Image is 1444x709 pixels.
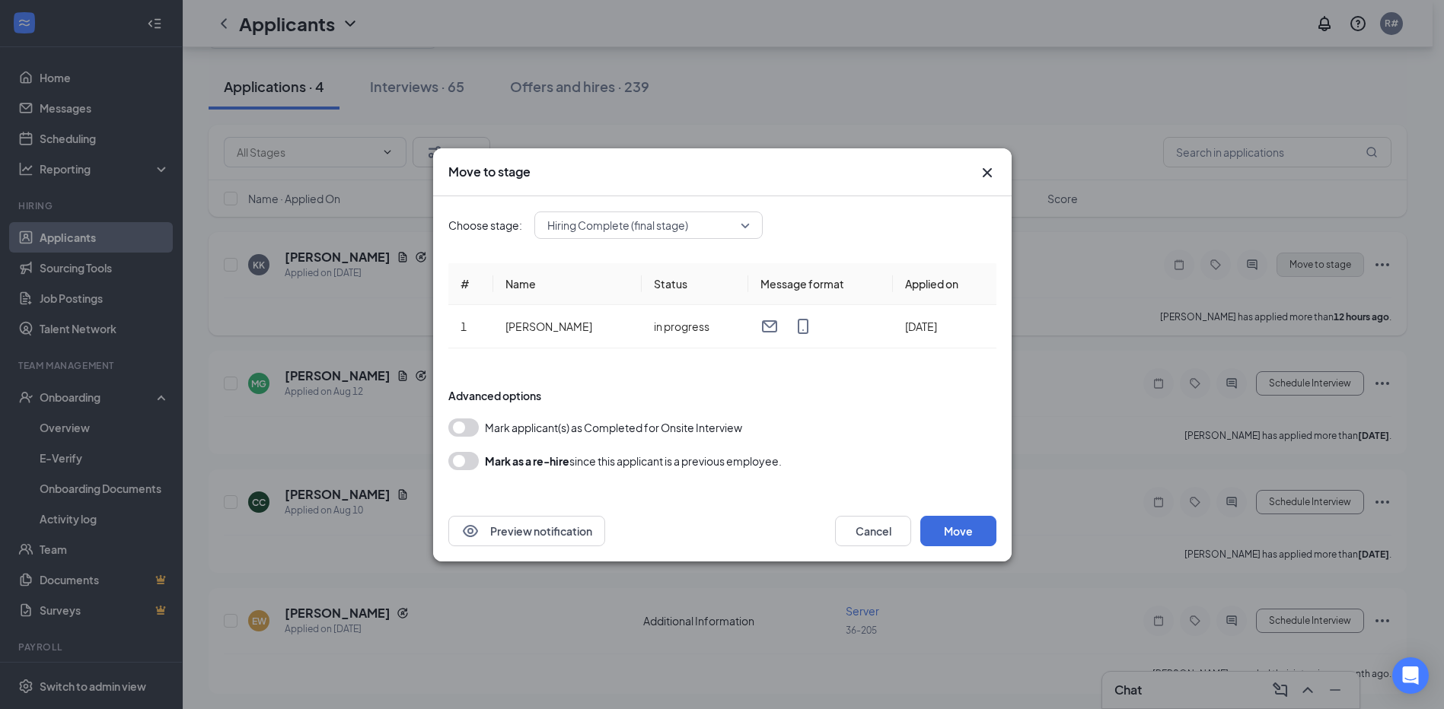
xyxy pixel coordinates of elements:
th: Applied on [892,263,996,305]
span: 1 [461,320,467,333]
span: Hiring Complete (final stage) [547,214,688,237]
svg: Cross [978,164,996,182]
svg: Email [760,317,779,335]
b: Mark as a re-hire [485,454,569,468]
div: Open Intercom Messenger [1392,657,1429,694]
button: Close [978,164,996,182]
span: Choose stage: [448,217,522,234]
td: [PERSON_NAME] [492,305,641,348]
div: Advanced options [448,388,996,403]
th: Name [492,263,641,305]
th: Message format [748,263,893,305]
button: Cancel [835,516,911,546]
th: Status [641,263,748,305]
button: Move [920,516,996,546]
td: in progress [641,305,748,348]
span: Mark applicant(s) as Completed for Onsite Interview [485,418,742,437]
svg: Eye [461,522,480,540]
button: EyePreview notification [448,516,605,546]
td: [DATE] [892,305,996,348]
h3: Move to stage [448,164,531,180]
th: # [448,263,493,305]
div: since this applicant is a previous employee. [485,452,782,470]
svg: MobileSms [794,317,812,335]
